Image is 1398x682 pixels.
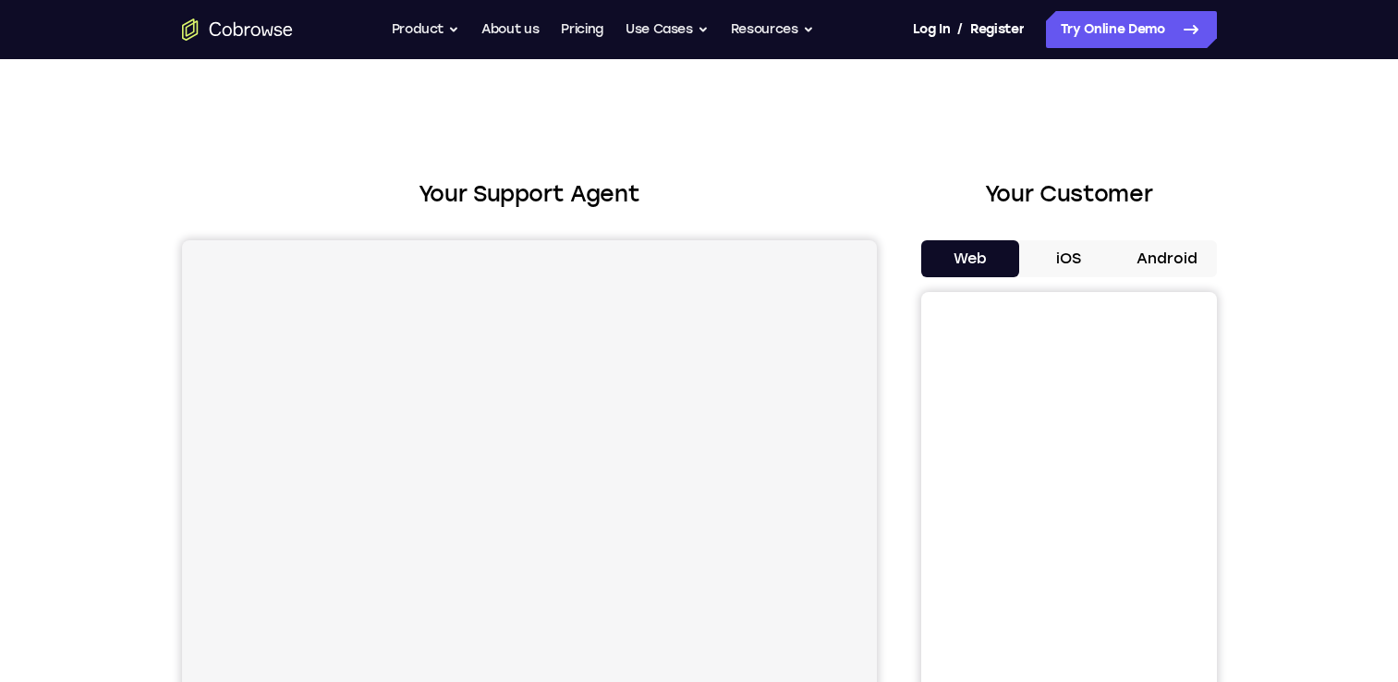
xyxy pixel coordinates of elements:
[1019,240,1118,277] button: iOS
[561,11,603,48] a: Pricing
[626,11,709,48] button: Use Cases
[1046,11,1217,48] a: Try Online Demo
[182,177,877,211] h2: Your Support Agent
[921,240,1020,277] button: Web
[481,11,539,48] a: About us
[731,11,814,48] button: Resources
[1118,240,1217,277] button: Android
[970,11,1024,48] a: Register
[957,18,963,41] span: /
[913,11,950,48] a: Log In
[182,18,293,41] a: Go to the home page
[921,177,1217,211] h2: Your Customer
[392,11,460,48] button: Product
